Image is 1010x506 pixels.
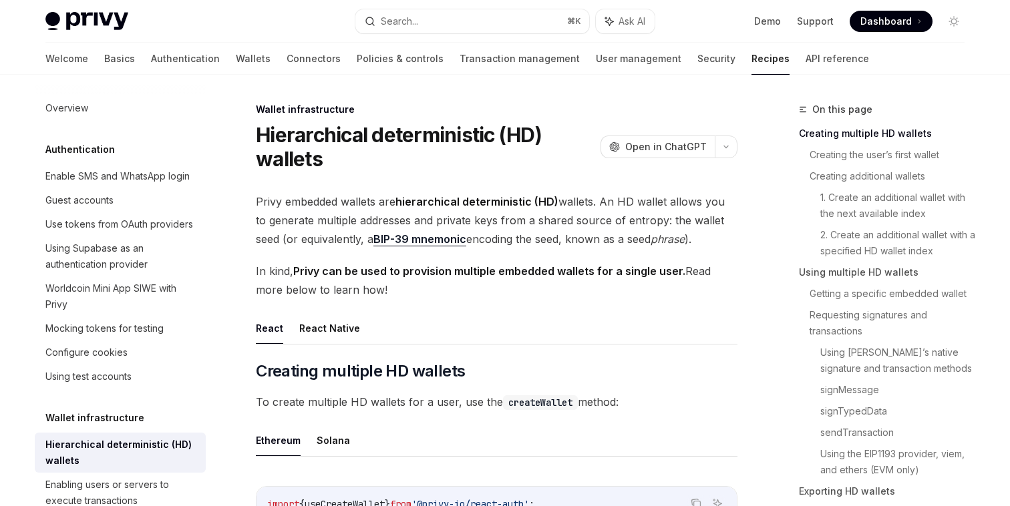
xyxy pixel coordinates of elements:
button: Solana [317,425,350,456]
code: createWallet [503,395,578,410]
a: Configure cookies [35,340,206,364]
a: signMessage [820,379,975,401]
a: Connectors [287,43,341,75]
a: Using multiple HD wallets [799,262,975,283]
a: Support [797,15,834,28]
div: Configure cookies [45,344,128,360]
a: Using Supabase as an authentication provider [35,236,206,276]
div: Wallet infrastructure [256,103,737,116]
a: Creating the user’s first wallet [810,144,975,166]
button: Ask AI [596,9,655,33]
a: API reference [806,43,869,75]
a: Guest accounts [35,188,206,212]
a: signTypedData [820,401,975,422]
div: Search... [381,13,418,29]
span: Open in ChatGPT [625,140,707,154]
span: On this page [812,101,872,117]
a: sendTransaction [820,422,975,443]
a: Enable SMS and WhatsApp login [35,164,206,188]
button: React [256,312,283,344]
strong: Privy can be used to provision multiple embedded wallets for a single user. [293,264,685,278]
a: Requesting signatures and transactions [810,304,975,342]
a: Exporting HD wallets [799,481,975,502]
div: Mocking tokens for testing [45,320,164,336]
a: 2. Create an additional wallet with a specified HD wallet index [820,224,975,262]
a: 1. Create an additional wallet with the next available index [820,187,975,224]
a: Recipes [751,43,790,75]
a: Security [697,43,735,75]
span: Privy embedded wallets are wallets. An HD wallet allows you to generate multiple addresses and pr... [256,192,737,248]
a: Wallets [236,43,271,75]
button: Toggle dark mode [943,11,965,32]
button: React Native [299,312,360,344]
span: ⌘ K [567,16,581,27]
div: Guest accounts [45,192,114,208]
button: Ethereum [256,425,301,456]
a: Demo [754,15,781,28]
span: Dashboard [860,15,912,28]
h5: Authentication [45,142,115,158]
a: Overview [35,96,206,120]
a: Creating multiple HD wallets [799,123,975,144]
a: User management [596,43,681,75]
span: Creating multiple HD wallets [256,360,465,382]
a: Transaction management [460,43,580,75]
a: Dashboard [850,11,933,32]
a: Using test accounts [35,364,206,389]
a: Welcome [45,43,88,75]
a: Getting a specific embedded wallet [810,283,975,304]
a: Worldcoin Mini App SIWE with Privy [35,276,206,316]
span: To create multiple HD wallets for a user, use the method: [256,393,737,411]
div: Using test accounts [45,368,132,385]
a: Hierarchical deterministic (HD) wallets [35,433,206,473]
strong: hierarchical deterministic (HD) [395,195,558,208]
div: Worldcoin Mini App SIWE with Privy [45,280,198,312]
a: Using the EIP1193 provider, viem, and ethers (EVM only) [820,443,975,481]
img: light logo [45,12,128,31]
a: Use tokens from OAuth providers [35,212,206,236]
div: Hierarchical deterministic (HD) wallets [45,437,198,469]
h1: Hierarchical deterministic (HD) wallets [256,123,595,171]
em: phrase [651,232,685,246]
button: Search...⌘K [355,9,589,33]
h5: Wallet infrastructure [45,410,144,426]
a: BIP-39 mnemonic [373,232,466,246]
a: Basics [104,43,135,75]
div: Overview [45,100,88,116]
a: Creating additional wallets [810,166,975,187]
span: Ask AI [619,15,645,28]
div: Using Supabase as an authentication provider [45,240,198,272]
a: Using [PERSON_NAME]’s native signature and transaction methods [820,342,975,379]
span: In kind, Read more below to learn how! [256,262,737,299]
div: Enable SMS and WhatsApp login [45,168,190,184]
a: Policies & controls [357,43,444,75]
button: Open in ChatGPT [601,136,715,158]
a: Mocking tokens for testing [35,316,206,340]
div: Use tokens from OAuth providers [45,216,193,232]
a: Authentication [151,43,220,75]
